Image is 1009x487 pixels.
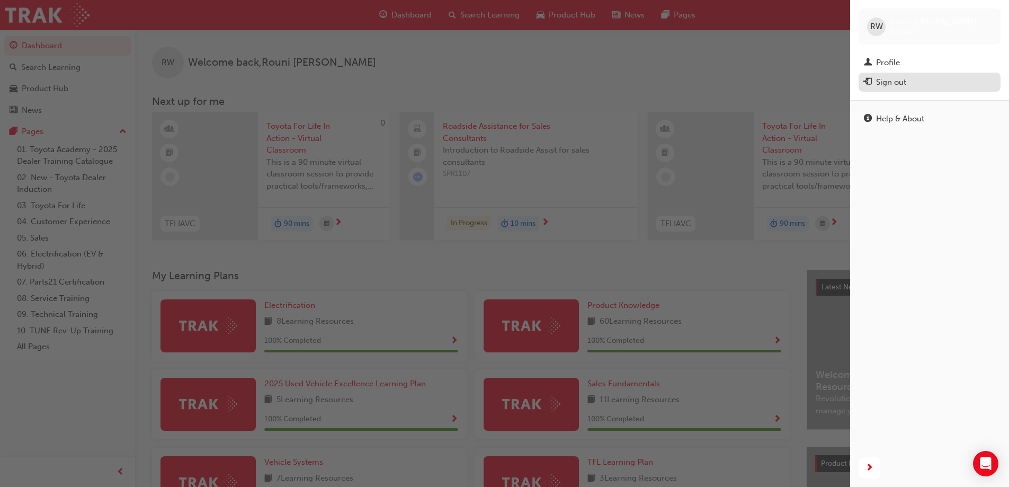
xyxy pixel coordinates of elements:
div: Help & About [876,113,924,125]
button: Sign out [859,73,1001,92]
span: man-icon [864,58,872,68]
a: Help & About [859,109,1001,129]
div: Profile [876,57,900,69]
a: Profile [859,53,1001,73]
div: Open Intercom Messenger [973,451,998,476]
span: info-icon [864,114,872,124]
div: Sign out [876,76,906,88]
span: next-icon [865,462,873,475]
span: exit-icon [864,78,872,87]
span: 318581 [890,27,913,36]
span: RW [870,21,883,33]
span: Rouni [PERSON_NAME] [890,17,977,26]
